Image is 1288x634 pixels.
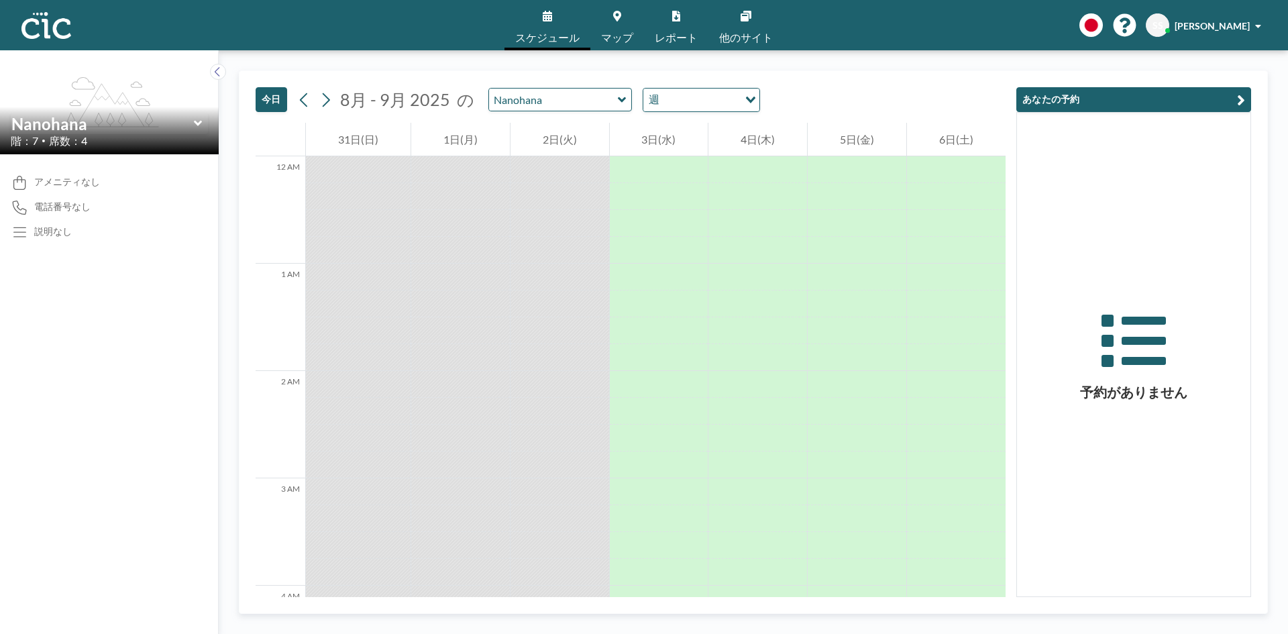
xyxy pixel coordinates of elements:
div: 2 AM [256,371,305,478]
div: 4日(木) [708,123,807,156]
input: Nanohana [11,114,194,134]
div: 31日(日) [306,123,411,156]
div: Search for option [643,89,759,111]
span: 階：7 [11,134,38,148]
span: 8月 - 9月 2025 [340,89,450,109]
span: 電話番号なし [34,201,91,213]
span: 週 [646,91,662,109]
span: 席数：4 [49,134,87,148]
span: マップ [601,32,633,43]
button: あなたの予約 [1016,87,1251,112]
span: の [457,89,474,110]
span: スケジュール [515,32,580,43]
div: 2日(火) [511,123,609,156]
img: organization-logo [21,12,71,39]
div: 1 AM [256,264,305,371]
span: • [42,136,46,145]
span: SS [1152,19,1163,32]
div: 6日(土) [907,123,1006,156]
h3: 予約がありません [1017,384,1250,401]
div: 5日(金) [808,123,906,156]
span: アメニティなし [34,176,100,188]
div: 説明なし [34,225,72,237]
span: [PERSON_NAME] [1175,20,1250,32]
span: 他のサイト [719,32,773,43]
div: 1日(月) [411,123,510,156]
input: Nanohana [489,89,618,111]
div: 3 AM [256,478,305,586]
div: 12 AM [256,156,305,264]
button: 今日 [256,87,287,112]
div: 3日(水) [610,123,708,156]
span: レポート [655,32,698,43]
input: Search for option [663,91,737,109]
